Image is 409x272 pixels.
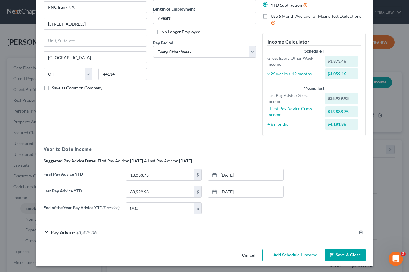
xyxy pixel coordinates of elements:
[271,14,361,19] span: Use 6 Month Average for Means Test Deductions
[389,252,403,266] iframe: Intercom live chat
[267,85,361,91] div: Means Test
[194,203,201,214] div: $
[325,106,358,117] div: $13,838.75
[153,40,173,45] span: Pay Period
[126,203,194,214] input: 0.00
[126,169,194,180] input: 0.00
[52,85,102,90] span: Save as Common Company
[44,52,147,63] input: Enter city...
[262,249,322,261] button: Add Schedule I Income
[44,18,147,30] input: Enter address...
[98,68,147,80] input: Enter zip...
[194,186,201,197] div: $
[325,249,366,261] button: Save & Close
[208,169,283,180] a: [DATE]
[267,38,361,46] h5: Income Calculator
[130,158,143,163] strong: [DATE]
[325,68,358,79] div: $4,059.16
[102,205,120,210] span: (if needed)
[126,186,194,197] input: 0.00
[51,229,75,235] span: Pay Advice
[325,56,358,67] div: $1,873.46
[264,71,322,77] div: x 26 weeks ÷ 12 months
[44,146,366,153] h5: Year to Date Income
[161,29,200,34] span: No Longer Employed
[325,119,358,130] div: $4,181.86
[44,1,147,13] input: Search company by name...
[41,202,123,219] label: End of the Year Pay Advice YTD
[144,158,178,163] span: & Last Pay Advice:
[325,93,358,104] div: $38,929.93
[237,249,260,261] button: Cancel
[153,6,195,12] label: Length of Employment
[76,229,97,235] span: $1,425.36
[267,48,361,54] div: Schedule I
[41,169,123,186] label: First Pay Advice YTD
[208,186,283,197] a: [DATE]
[44,35,147,46] input: Unit, Suite, etc...
[194,169,201,180] div: $
[271,2,302,8] span: YTD Subtraction
[153,12,256,24] input: ex: 2 years
[264,121,322,127] div: ÷ 6 months
[401,252,406,256] span: 2
[264,92,322,104] div: Last Pay Advice Gross Income
[264,106,322,118] div: - First Pay Advice Gross Income
[41,186,123,202] label: Last Pay Advice YTD
[179,158,192,163] strong: [DATE]
[264,55,322,67] div: Gross Every Other Week Income
[98,158,129,163] span: First Pay Advice:
[44,158,97,163] strong: Suggested Pay Advice Dates:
